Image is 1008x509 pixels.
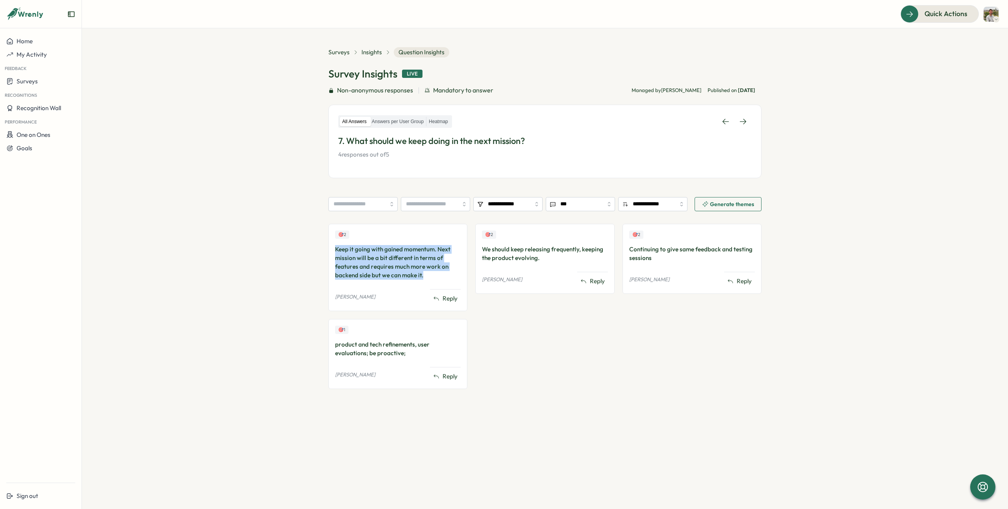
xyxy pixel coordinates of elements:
button: Reply [724,275,755,287]
span: Mandatory to answer [433,85,493,95]
span: Reply [590,277,605,286]
button: Reply [430,293,461,304]
div: Live [402,70,422,78]
span: Reply [443,372,458,381]
label: All Answers [340,117,369,127]
span: Sign out [17,492,38,500]
p: Managed by [632,87,701,94]
button: Quick Actions [901,5,979,22]
span: One on Ones [17,131,50,138]
p: [PERSON_NAME] [629,276,669,283]
label: Answers per User Group [369,117,426,127]
button: Reply [430,371,461,382]
span: [DATE] [738,87,755,93]
span: Goals [17,144,32,152]
a: Surveys [328,48,350,57]
div: Upvotes [629,231,643,239]
div: Upvotes [335,231,349,239]
a: Insights [361,48,382,57]
img: Brian Schrader [984,7,999,22]
div: Upvotes [482,231,496,239]
button: Generate themes [695,197,762,211]
div: Upvotes [335,326,348,334]
span: Question Insights [394,47,449,57]
label: Heatmap [426,117,450,127]
span: Surveys [17,77,38,85]
p: [PERSON_NAME] [482,276,522,283]
span: My Activity [17,51,47,58]
p: [PERSON_NAME] [335,293,375,301]
span: Home [17,37,33,45]
div: We should keep releasing frequently, keeping the product evolving. [482,245,608,262]
span: Recognition Wall [17,104,61,112]
button: Expand sidebar [67,10,75,18]
span: Non-anonymous responses [337,85,413,95]
span: Generate themes [710,201,754,207]
span: Published on [708,87,755,94]
p: 7. What should we keep doing in the next mission? [338,135,752,147]
span: Quick Actions [925,9,967,19]
div: Continuing to give same feedback and testing sessions [629,245,755,262]
span: Reply [443,294,458,303]
span: Reply [737,277,752,286]
h1: Survey Insights [328,67,397,81]
button: Reply [577,275,608,287]
p: 4 responses out of 5 [338,150,752,159]
div: product and tech refinements, user evaluations; be proactive; [335,340,461,358]
p: [PERSON_NAME] [335,371,375,378]
span: [PERSON_NAME] [661,87,701,93]
div: Keep it going with gained momentum. Next mission will be a bit different in terms of features and... [335,245,461,280]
